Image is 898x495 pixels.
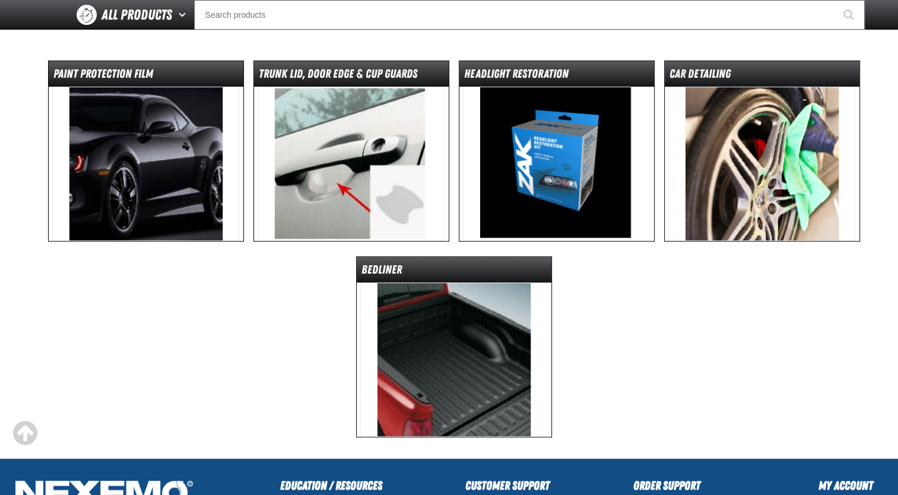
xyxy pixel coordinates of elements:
dt: Bedliner [357,262,551,283]
img: Trunk Lid, Door Edge & Cup Guards [258,87,445,241]
dt: Car Detailing [665,66,859,87]
h2: Education / Resources [280,477,382,494]
img: Headlight Restoration [463,87,650,241]
a: Paint Protection Film [48,61,244,242]
h2: Order Support [633,477,735,494]
a: Headlight Restoration [459,61,655,242]
a: Bedliner [356,256,552,437]
a: Car Detailing [664,61,860,242]
dt: Headlight Restoration [459,66,654,87]
span: All Products [101,4,172,26]
img: Bedliner [360,283,547,437]
dt: Trunk Lid, Door Edge & Cup Guards [254,66,449,87]
div: Scroll to the top [12,420,38,446]
dt: Paint Protection Film [49,66,243,87]
img: Car Detailing [668,87,855,241]
h2: My Account [818,477,886,494]
img: Paint Protection Film [52,87,239,241]
a: Trunk Lid, Door Edge & Cup Guards [253,61,449,242]
h2: Customer Support [465,477,550,494]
